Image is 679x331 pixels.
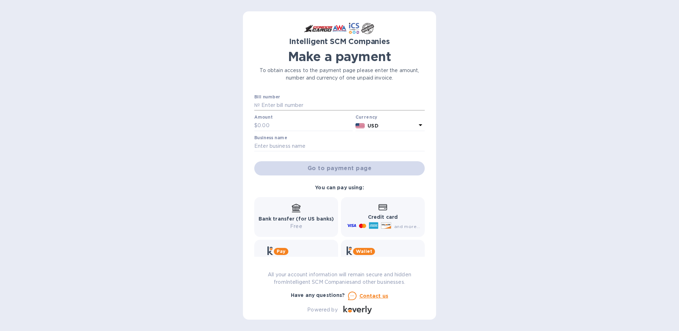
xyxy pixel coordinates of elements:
[254,122,257,129] p: $
[254,141,425,152] input: Enter business name
[254,102,260,109] p: №
[291,292,345,298] b: Have any questions?
[257,120,353,131] input: 0.00
[289,37,390,46] b: Intelligent SCM Companies
[254,115,272,120] label: Amount
[254,95,280,99] label: Bill number
[260,100,425,111] input: Enter bill number
[254,49,425,64] h1: Make a payment
[368,214,398,220] b: Credit card
[368,123,378,129] b: USD
[315,185,364,190] b: You can pay using:
[259,216,334,222] b: Bank transfer (for US banks)
[307,306,337,314] p: Powered by
[356,249,372,254] b: Wallet
[254,67,425,82] p: To obtain access to the payment page please enter the amount, number and currency of one unpaid i...
[359,293,389,299] u: Contact us
[355,123,365,128] img: USD
[277,249,286,254] b: Pay
[355,114,377,120] b: Currency
[254,136,287,140] label: Business name
[394,224,420,229] span: and more...
[259,223,334,230] p: Free
[254,271,425,286] p: All your account information will remain secure and hidden from Intelligent SCM Companies and oth...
